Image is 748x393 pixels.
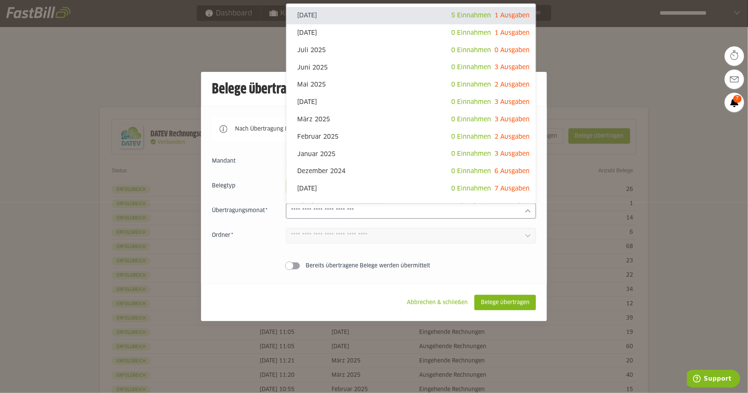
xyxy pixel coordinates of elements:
[494,203,530,209] span: 3 Ausgaben
[451,168,491,174] span: 0 Einnahmen
[286,24,536,42] sl-option: [DATE]
[286,145,536,163] sl-option: Januar 2025
[286,59,536,76] sl-option: Juni 2025
[451,151,491,157] span: 0 Einnahmen
[725,93,744,112] a: 7
[451,203,491,209] span: 0 Einnahmen
[286,197,536,215] sl-option: Oktober 2024
[451,82,491,88] span: 0 Einnahmen
[494,134,530,140] span: 2 Ausgaben
[451,99,491,105] span: 0 Einnahmen
[286,42,536,59] sl-option: Juli 2025
[400,295,474,310] sl-button: Abbrechen & schließen
[286,94,536,111] sl-option: [DATE]
[474,295,536,310] sl-button: Belege übertragen
[286,7,536,24] sl-option: [DATE]
[494,12,530,19] span: 1 Ausgaben
[451,134,491,140] span: 0 Einnahmen
[494,82,530,88] span: 2 Ausgaben
[494,168,530,174] span: 6 Ausgaben
[451,116,491,122] span: 0 Einnahmen
[286,180,536,197] sl-option: [DATE]
[494,185,530,192] span: 7 Ausgaben
[286,128,536,146] sl-option: Februar 2025
[286,163,536,180] sl-option: Dezember 2024
[451,30,491,36] span: 0 Einnahmen
[451,185,491,192] span: 0 Einnahmen
[733,95,742,103] span: 7
[286,76,536,94] sl-option: Mai 2025
[451,64,491,70] span: 0 Einnahmen
[494,30,530,36] span: 1 Ausgaben
[212,262,536,270] sl-switch: Bereits übertragene Belege werden übermittelt
[687,370,740,389] iframe: Öffnet ein Widget, in dem Sie weitere Informationen finden
[451,12,491,19] span: 5 Einnahmen
[494,47,530,53] span: 0 Ausgaben
[286,111,536,128] sl-option: März 2025
[494,151,530,157] span: 3 Ausgaben
[494,116,530,122] span: 3 Ausgaben
[451,47,491,53] span: 0 Einnahmen
[494,64,530,70] span: 3 Ausgaben
[494,99,530,105] span: 3 Ausgaben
